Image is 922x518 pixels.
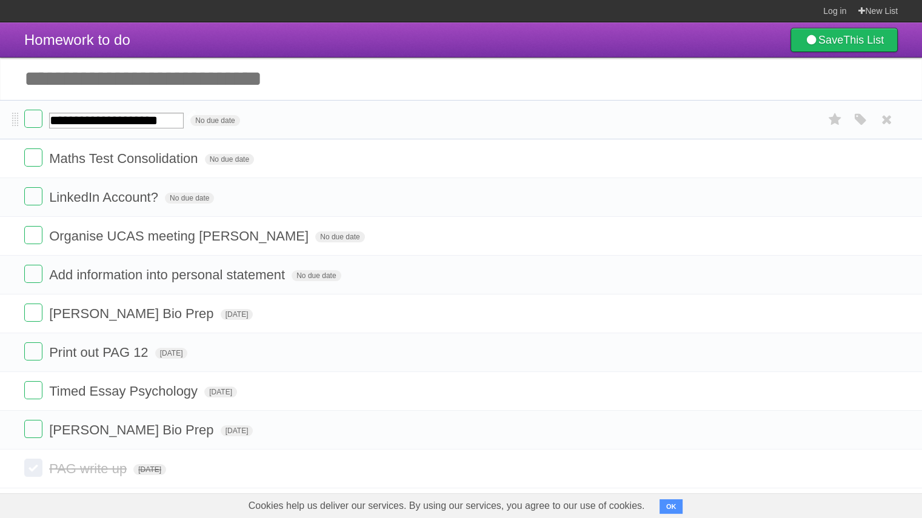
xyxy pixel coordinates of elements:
span: Timed Essay Psychology [49,384,201,399]
span: No due date [292,270,341,281]
span: PAG write up [49,461,130,476]
span: No due date [315,231,364,242]
label: Done [24,226,42,244]
label: Done [24,342,42,360]
label: Done [24,381,42,399]
label: Done [24,265,42,283]
b: This List [843,34,884,46]
span: [PERSON_NAME] Bio Prep [49,422,216,437]
label: Done [24,304,42,322]
span: [DATE] [155,348,188,359]
span: Cookies help us deliver our services. By using our services, you agree to our use of cookies. [236,494,657,518]
label: Done [24,187,42,205]
span: Maths Test Consolidation [49,151,201,166]
span: No due date [165,193,214,204]
a: SaveThis List [790,28,898,52]
span: [DATE] [221,309,253,320]
span: No due date [190,115,239,126]
span: LinkedIn Account? [49,190,161,205]
span: Homework to do [24,32,130,48]
span: [DATE] [133,464,166,475]
span: Print out PAG 12 [49,345,151,360]
label: Done [24,459,42,477]
label: Done [24,110,42,128]
span: [PERSON_NAME] Bio Prep [49,306,216,321]
button: OK [660,499,683,514]
span: Add information into personal statement [49,267,288,282]
span: No due date [205,154,254,165]
span: [DATE] [204,387,237,397]
label: Done [24,420,42,438]
label: Done [24,148,42,167]
span: [DATE] [221,425,253,436]
label: Star task [824,110,847,130]
span: Organise UCAS meeting [PERSON_NAME] [49,228,312,244]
